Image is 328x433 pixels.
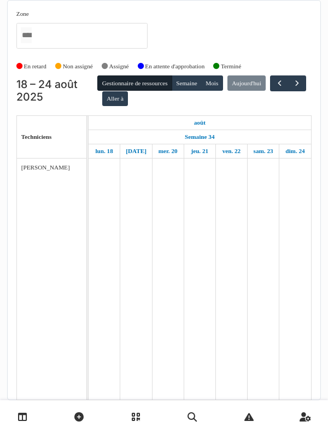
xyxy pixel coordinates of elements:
h2: 18 – 24 août 2025 [16,78,98,104]
label: Zone [16,9,29,19]
label: Terminé [221,62,241,71]
button: Précédent [270,75,288,91]
a: 18 août 2025 [191,116,208,130]
a: 23 août 2025 [251,144,276,158]
label: Non assigné [63,62,93,71]
button: Mois [201,75,223,91]
a: 21 août 2025 [188,144,211,158]
label: Assigné [109,62,129,71]
a: 19 août 2025 [123,144,149,158]
button: Semaine [172,75,202,91]
span: Techniciens [21,133,52,140]
a: 22 août 2025 [220,144,244,158]
label: En attente d'approbation [145,62,204,71]
a: 18 août 2025 [92,144,115,158]
label: En retard [24,62,46,71]
a: 20 août 2025 [156,144,180,158]
a: 24 août 2025 [283,144,307,158]
span: [PERSON_NAME] [21,164,70,171]
button: Aujourd'hui [227,75,266,91]
button: Gestionnaire de ressources [97,75,172,91]
a: Semaine 34 [182,130,217,144]
input: Tous [21,27,32,43]
button: Aller à [102,91,128,107]
button: Suivant [288,75,306,91]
